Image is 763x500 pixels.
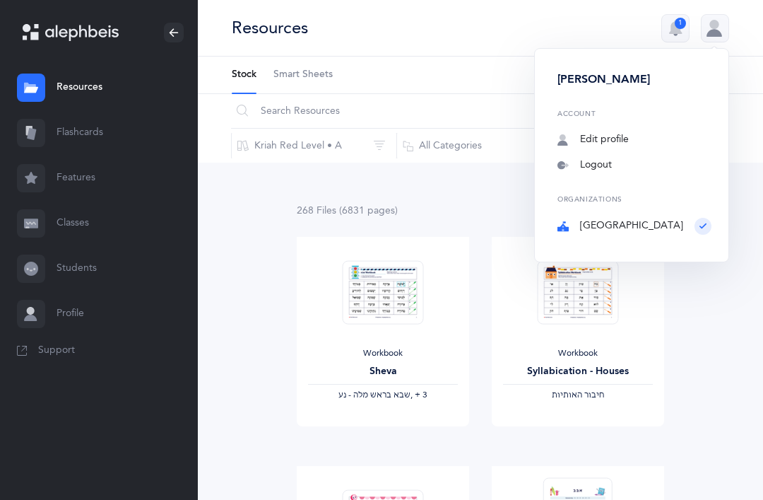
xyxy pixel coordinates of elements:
img: Syllabication-Workbook-Level-1-EN_Red_Houses_thumbnail_1741114032.png [538,260,619,325]
a: Edit profile [557,133,711,147]
div: Resources [232,16,308,40]
div: Organizations [557,195,711,205]
img: Sheva-Workbook-Red_EN_thumbnail_1754012358.png [343,260,424,325]
a: Logout [557,158,711,173]
div: 1 [675,18,686,29]
div: Workbook [308,348,458,359]
span: 268 File [297,205,336,216]
div: Syllabication - Houses [503,364,653,379]
span: ‫שבא בראש מלה - נע‬ [338,390,410,400]
div: Workbook [503,348,653,359]
div: Sheva [308,364,458,379]
button: Kriah Red Level • A [231,129,397,163]
span: (6831 page ) [339,205,398,216]
span: s [391,205,395,216]
span: Support [38,344,75,358]
button: 1 [661,14,690,42]
div: [PERSON_NAME] [557,71,711,87]
div: ‪, + 3‬ [308,390,458,401]
span: s [332,205,336,216]
input: Search Resources [231,94,728,128]
span: Smart Sheets [273,68,333,82]
button: All Categories [396,129,562,163]
div: Account [557,110,711,120]
span: ‫חיבור האותיות‬ [552,390,604,400]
